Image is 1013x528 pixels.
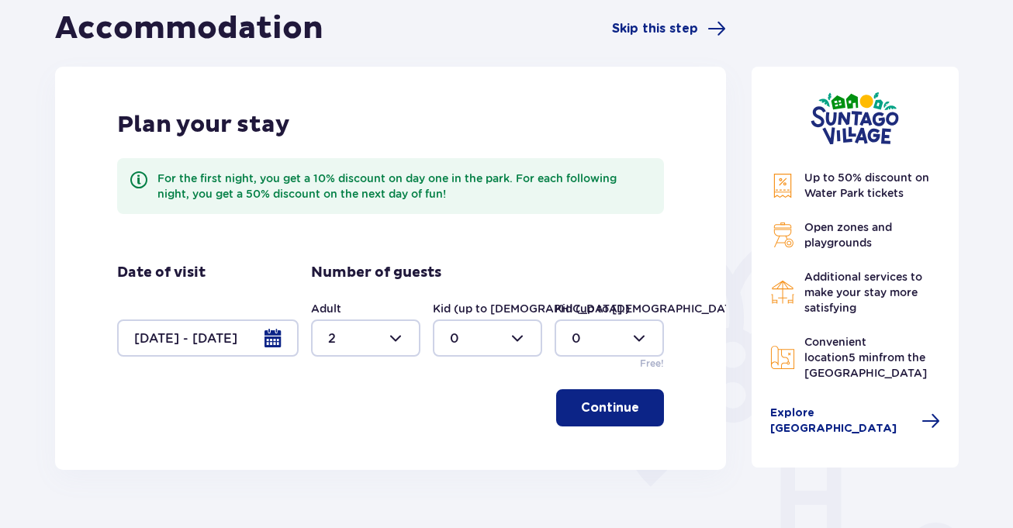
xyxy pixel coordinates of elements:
[770,405,913,437] span: Explore [GEOGRAPHIC_DATA]
[770,345,795,370] img: Map Icon
[555,301,752,316] label: Kid (up to [DEMOGRAPHIC_DATA].)
[612,20,698,37] span: Skip this step
[804,336,927,379] span: Convenient location from the [GEOGRAPHIC_DATA]
[311,301,341,316] label: Adult
[581,399,639,416] p: Continue
[804,221,892,249] span: Open zones and playgrounds
[55,9,323,48] h1: Accommodation
[849,351,879,364] span: 5 min
[640,357,664,371] p: Free!
[804,271,922,314] span: Additional services to make your stay more satisfying
[770,280,795,305] img: Restaurant Icon
[117,264,206,282] p: Date of visit
[157,171,652,202] div: For the first night, you get a 10% discount on day one in the park. For each following night, you...
[811,91,899,145] img: Suntago Village
[311,264,441,282] p: Number of guests
[804,171,929,199] span: Up to 50% discount on Water Park tickets
[117,110,290,140] p: Plan your stay
[770,223,795,247] img: Grill Icon
[433,301,630,316] label: Kid (up to [DEMOGRAPHIC_DATA].)
[612,19,726,38] a: Skip this step
[770,405,941,437] a: Explore [GEOGRAPHIC_DATA]
[770,173,795,198] img: Discount Icon
[556,389,664,426] button: Continue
